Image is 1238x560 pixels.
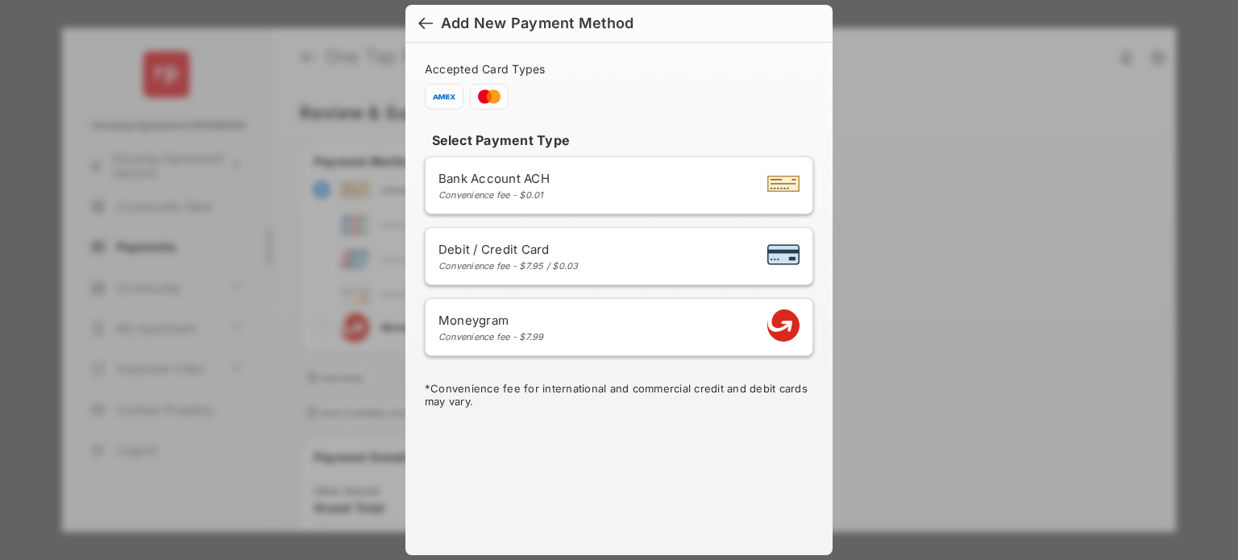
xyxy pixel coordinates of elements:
[438,331,544,342] div: Convenience fee - $7.99
[438,171,550,186] span: Bank Account ACH
[425,62,552,76] span: Accepted Card Types
[438,189,550,201] div: Convenience fee - $0.01
[438,242,579,257] span: Debit / Credit Card
[441,15,634,32] div: Add New Payment Method
[425,382,813,411] div: * Convenience fee for international and commercial credit and debit cards may vary.
[438,313,544,328] span: Moneygram
[425,132,813,148] h4: Select Payment Type
[438,260,579,272] div: Convenience fee - $7.95 / $0.03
